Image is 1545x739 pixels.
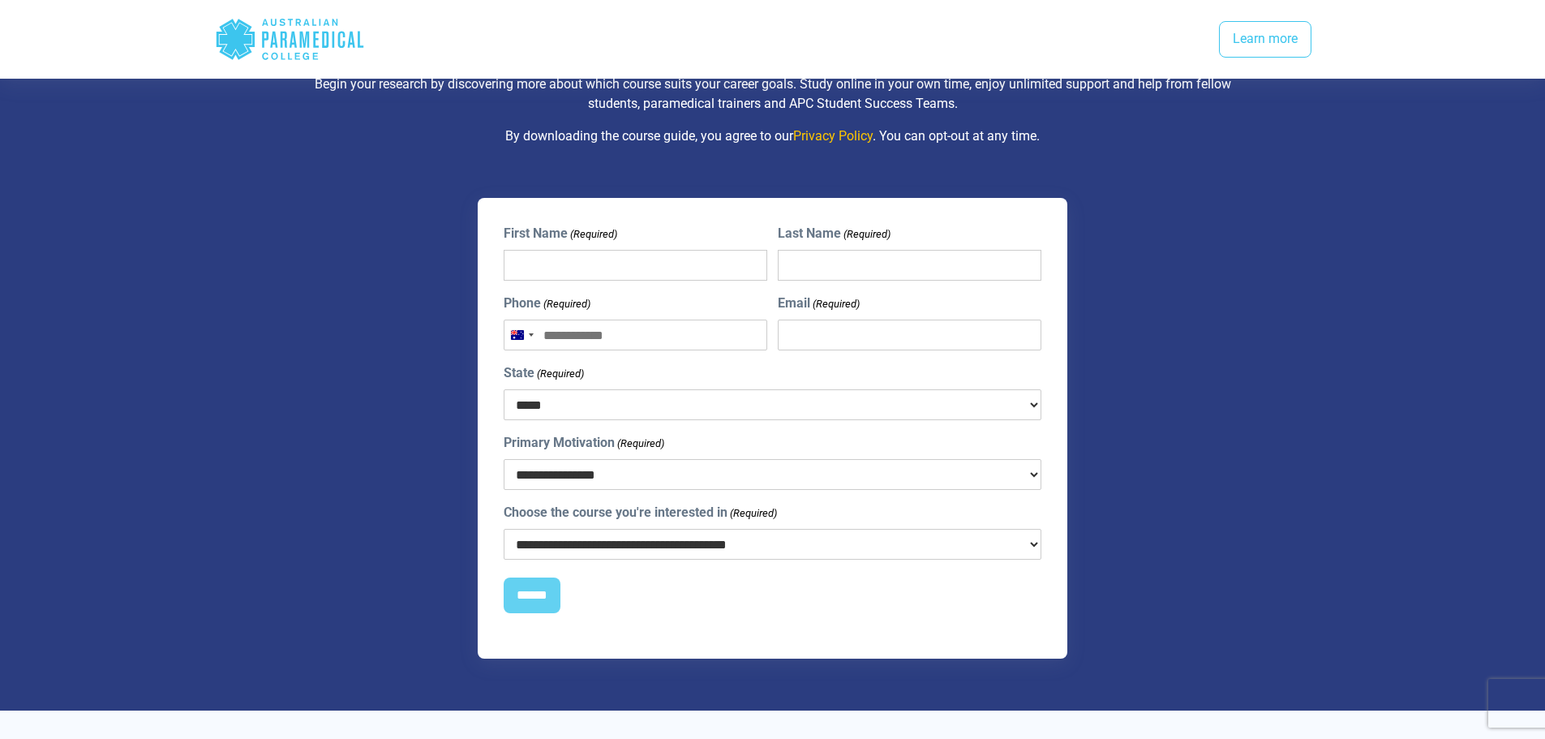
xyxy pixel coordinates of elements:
label: State [504,363,584,383]
p: By downloading the course guide, you agree to our . You can opt-out at any time. [298,127,1247,146]
label: Last Name [778,224,891,243]
a: Learn more [1219,21,1311,58]
button: Selected country [504,320,539,350]
label: Email [778,294,860,313]
span: (Required) [843,226,891,243]
label: First Name [504,224,617,243]
a: Privacy Policy [793,128,873,144]
div: Australian Paramedical College [215,13,365,66]
span: (Required) [728,505,777,522]
span: (Required) [569,226,617,243]
label: Phone [504,294,590,313]
span: (Required) [616,436,664,452]
span: (Required) [812,296,860,312]
label: Primary Motivation [504,433,664,453]
label: Choose the course you're interested in [504,503,777,522]
span: (Required) [542,296,590,312]
span: (Required) [535,366,584,382]
p: Begin your research by discovering more about which course suits your career goals. Study online ... [298,75,1247,114]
